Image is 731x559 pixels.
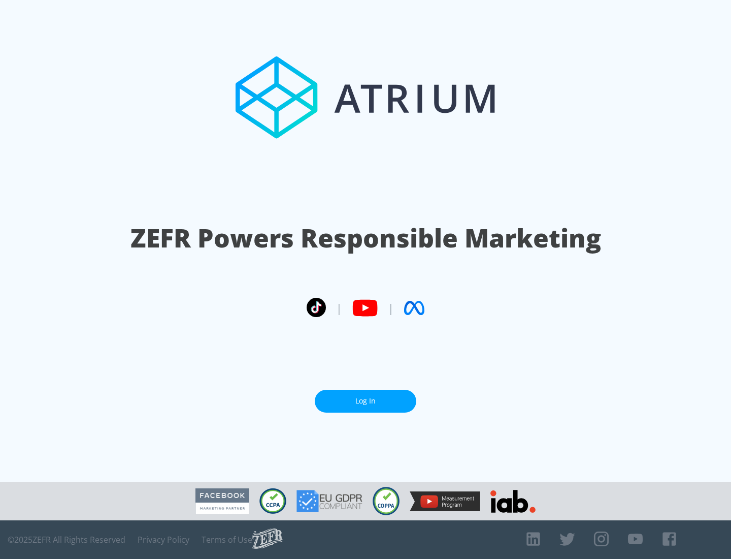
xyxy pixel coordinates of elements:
span: © 2025 ZEFR All Rights Reserved [8,535,125,545]
a: Privacy Policy [138,535,189,545]
a: Log In [315,390,416,413]
span: | [336,300,342,316]
a: Terms of Use [202,535,252,545]
img: IAB [490,490,536,513]
img: Facebook Marketing Partner [195,488,249,514]
img: CCPA Compliant [259,488,286,514]
img: COPPA Compliant [373,487,400,515]
h1: ZEFR Powers Responsible Marketing [130,221,601,256]
span: | [388,300,394,316]
img: YouTube Measurement Program [410,491,480,511]
img: GDPR Compliant [296,490,362,512]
